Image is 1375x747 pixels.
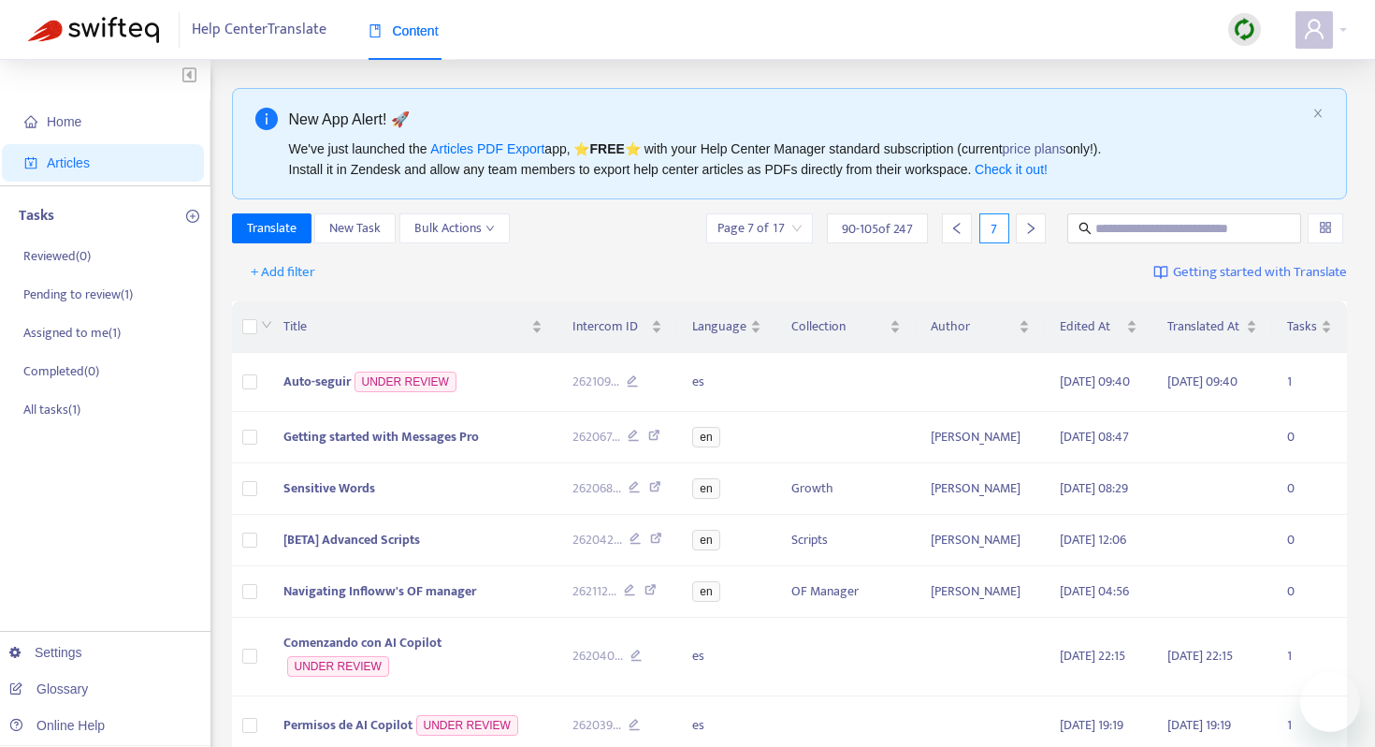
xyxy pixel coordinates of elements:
td: [PERSON_NAME] [916,463,1045,515]
span: [DATE] 19:19 [1167,714,1231,736]
span: Getting started with Translate [1173,262,1347,284]
span: down [485,224,495,233]
span: + Add filter [251,261,315,284]
td: Scripts [776,515,916,566]
span: Articles [47,155,90,170]
span: 262068 ... [572,478,621,499]
span: book [369,24,382,37]
span: Language [692,316,746,337]
th: Tasks [1272,301,1347,353]
td: Growth [776,463,916,515]
a: Articles PDF Export [430,141,544,156]
span: Content [369,23,439,38]
span: Translated At [1167,316,1242,337]
span: 262109 ... [572,372,619,392]
td: 0 [1272,412,1347,463]
span: en [692,530,719,550]
td: 1 [1272,618,1347,697]
a: Online Help [9,718,105,733]
span: en [692,427,719,447]
span: Bulk Actions [414,218,495,239]
span: [DATE] 08:29 [1060,477,1128,499]
span: Author [931,316,1015,337]
button: New Task [314,213,396,243]
p: Tasks [19,205,54,227]
span: right [1024,222,1037,235]
td: 1 [1272,353,1347,412]
th: Language [677,301,776,353]
button: Translate [232,213,311,243]
td: OF Manager [776,566,916,618]
img: image-link [1153,265,1168,280]
span: left [950,222,963,235]
td: [PERSON_NAME] [916,515,1045,566]
span: Help Center Translate [192,12,326,48]
span: user [1303,18,1325,40]
a: Check it out! [975,162,1048,177]
span: UNDER REVIEW [355,372,456,392]
a: Getting started with Translate [1153,257,1347,287]
a: Settings [9,645,82,660]
span: 262040 ... [572,646,623,666]
p: All tasks ( 1 ) [23,400,80,419]
span: [DATE] 04:56 [1060,580,1129,602]
span: [DATE] 22:15 [1060,645,1125,666]
img: Swifteq [28,17,159,43]
span: Intercom ID [572,316,648,337]
span: [DATE] 09:40 [1060,371,1130,392]
span: Auto-seguir [283,371,351,392]
button: close [1312,108,1324,120]
p: Completed ( 0 ) [23,361,99,381]
span: search [1078,222,1092,235]
span: [DATE] 09:40 [1167,371,1237,392]
span: en [692,581,719,602]
span: Edited At [1060,316,1122,337]
span: Tasks [1287,316,1317,337]
span: UNDER REVIEW [416,715,518,736]
b: FREE [589,141,624,156]
span: Getting started with Messages Pro [283,426,479,447]
span: [BETA] Advanced Scripts [283,529,420,550]
span: plus-circle [186,210,199,223]
span: 262112 ... [572,581,616,602]
th: Intercom ID [557,301,678,353]
th: Translated At [1152,301,1272,353]
td: 0 [1272,463,1347,515]
span: Collection [791,316,886,337]
div: We've just launched the app, ⭐ ⭐️ with your Help Center Manager standard subscription (current on... [289,139,1306,180]
span: en [692,478,719,499]
span: 262042 ... [572,530,622,550]
span: down [261,319,272,330]
span: Home [47,114,81,129]
th: Edited At [1045,301,1152,353]
span: close [1312,108,1324,119]
td: 0 [1272,515,1347,566]
span: [DATE] 08:47 [1060,426,1129,447]
span: [DATE] 22:15 [1167,645,1233,666]
a: Glossary [9,681,88,696]
span: Permisos de AI Copilot [283,714,412,736]
span: 262039 ... [572,715,621,736]
th: Collection [776,301,916,353]
span: Title [283,316,528,337]
button: Bulk Actionsdown [399,213,510,243]
td: [PERSON_NAME] [916,412,1045,463]
span: New Task [329,218,381,239]
span: info-circle [255,108,278,130]
span: home [24,115,37,128]
p: Pending to review ( 1 ) [23,285,133,304]
img: sync.dc5367851b00ba804db3.png [1233,18,1256,41]
th: Title [268,301,557,353]
td: es [677,353,776,412]
span: Navigating Infloww's OF manager [283,580,476,602]
span: UNDER REVIEW [287,656,389,677]
div: 7 [979,213,1009,243]
span: account-book [24,156,37,169]
span: 262067 ... [572,427,620,447]
div: New App Alert! 🚀 [289,108,1306,131]
p: Assigned to me ( 1 ) [23,323,121,343]
span: Translate [247,218,297,239]
button: + Add filter [237,257,329,287]
span: [DATE] 19:19 [1060,714,1123,736]
span: 90 - 105 of 247 [842,219,913,239]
